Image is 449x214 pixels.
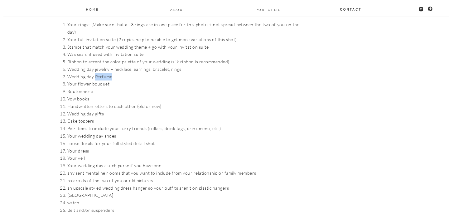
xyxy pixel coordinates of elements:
li: Your dress [67,147,299,155]
li: polaroids of the two of you or old pictures [67,177,299,184]
li: Belt and/or suspenders [67,207,299,214]
li: Your flower bouquet [67,80,299,88]
li: Wedding day jewelry – necklace, earrings, bracelet, rings [67,66,299,73]
a: About [170,7,186,12]
li: [GEOGRAPHIC_DATA] [67,192,299,199]
li: Boutonniere [67,88,299,95]
li: any sentimental heirlooms that you want to include from your relationship or family members [67,169,299,177]
li: Pet- items to include your furry friends (collars, drink tags, drink menu, etc.) [67,125,299,132]
li: watch [67,199,299,207]
li: an upscale styled wedding dress hanger so your outfits aren’t on plastic hangers [67,184,299,192]
li: Handwritten letters to each other (old or new) [67,103,299,110]
li: Loose florals for your full styled detail shot [67,140,299,147]
li: Wedding day gifts [67,110,299,118]
li: Your veil [67,154,299,162]
li: Your wedding day clutch purse if you have one [67,162,299,169]
li: Wedding day Perfume [67,73,299,80]
li: Ribbon to accent the color palette of your wedding (silk ribbon is recommended) [67,58,299,66]
li: Your rings- (Make sure that all 3 rings are in one place for this photo + not spread between the ... [67,21,299,36]
li: Stamps that match your wedding theme + go with your invitation suite [67,43,299,51]
li: Wax seals, if used with invitation suite [67,51,299,58]
li: Your wedding day shoes [67,132,299,140]
a: Contact [340,7,362,12]
li: Vow books [67,95,299,103]
a: PORTOFLIO [253,7,284,12]
li: Your full invitation suite (2 copies help to be able to get more variations of this shot) [67,36,299,43]
li: Cake toppers [67,117,299,125]
a: Home [85,7,99,12]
